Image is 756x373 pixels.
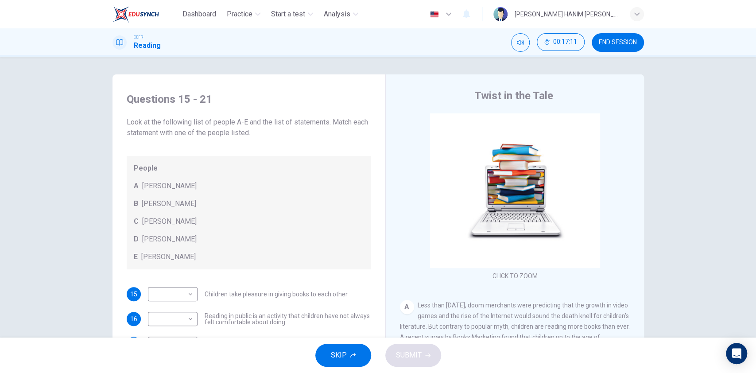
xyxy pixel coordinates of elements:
[134,40,161,51] h1: Reading
[324,9,350,19] span: Analysis
[429,11,440,18] img: en
[130,291,137,297] span: 15
[515,9,619,19] div: [PERSON_NAME] HANIM [PERSON_NAME]
[400,302,630,351] span: Less than [DATE], doom merchants were predicting that the growth in video games and the rise of t...
[141,252,196,262] span: [PERSON_NAME]
[112,5,179,23] a: EduSynch logo
[142,216,197,227] span: [PERSON_NAME]
[130,316,137,322] span: 16
[134,34,143,40] span: CEFR
[142,198,196,209] span: [PERSON_NAME]
[127,117,371,138] span: Look at the following list of people A-E and the list of statements. Match each statement with on...
[474,89,553,103] h4: Twist in the Tale
[134,181,139,191] span: A
[553,39,577,46] span: 00:17:11
[205,313,371,325] span: Reading in public is an activity that children have not always felt comfortable about doing
[179,6,220,22] button: Dashboard
[134,252,138,262] span: E
[134,198,138,209] span: B
[268,6,317,22] button: Start a test
[134,216,139,227] span: C
[537,33,585,52] div: Hide
[223,6,264,22] button: Practice
[127,92,371,106] h4: Questions 15 - 21
[142,181,197,191] span: [PERSON_NAME]
[726,343,747,364] div: Open Intercom Messenger
[511,33,530,52] div: Mute
[205,291,348,297] span: Children take pleasure in giving books to each other
[331,349,347,361] span: SKIP
[271,9,305,19] span: Start a test
[112,5,159,23] img: EduSynch logo
[142,234,197,245] span: [PERSON_NAME]
[227,9,252,19] span: Practice
[134,163,364,174] span: People
[320,6,362,22] button: Analysis
[493,7,508,21] img: Profile picture
[315,344,371,367] button: SKIP
[599,39,637,46] span: END SESSION
[182,9,216,19] span: Dashboard
[537,33,585,51] button: 00:17:11
[134,234,139,245] span: D
[592,33,644,52] button: END SESSION
[400,300,414,314] div: A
